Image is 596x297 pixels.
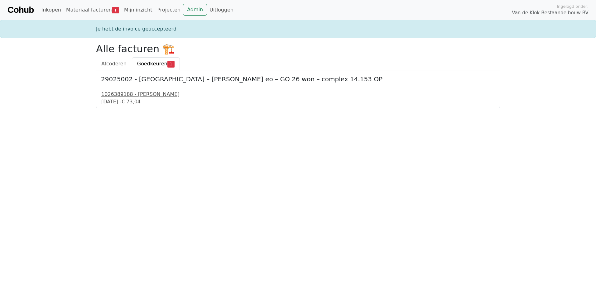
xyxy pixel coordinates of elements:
a: Afcoderen [96,57,132,70]
span: Ingelogd onder: [557,3,589,9]
a: Inkopen [39,4,63,16]
a: Mijn inzicht [122,4,155,16]
div: [DATE] - [101,98,495,106]
a: Uitloggen [207,4,236,16]
span: 1 [112,7,119,13]
h5: 29025002 - [GEOGRAPHIC_DATA] – [PERSON_NAME] eo – GO 26 won – complex 14.153 OP [101,75,495,83]
span: € 73,04 [122,99,141,105]
h2: Alle facturen 🏗️ [96,43,500,55]
a: Goedkeuren1 [132,57,180,70]
span: Goedkeuren [137,61,167,67]
a: Projecten [155,4,183,16]
div: Je hebt de invoice geaccepteerd [92,25,504,33]
a: Admin [183,4,207,16]
div: 1026389188 - [PERSON_NAME] [101,91,495,98]
span: Afcoderen [101,61,127,67]
span: 1 [167,61,175,67]
a: Materiaal facturen1 [64,4,122,16]
a: Cohub [7,2,34,17]
a: 1026389188 - [PERSON_NAME][DATE] -€ 73,04 [101,91,495,106]
span: Van de Klok Bestaande bouw BV [512,9,589,16]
